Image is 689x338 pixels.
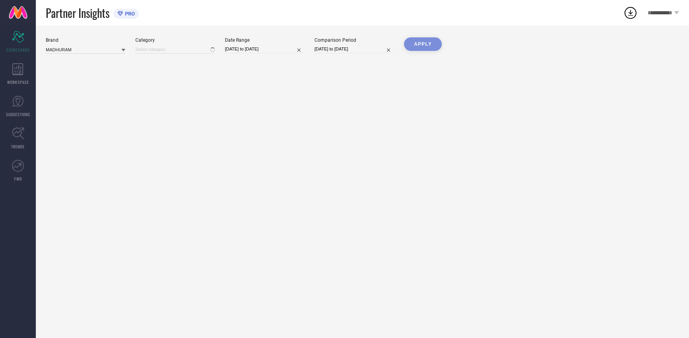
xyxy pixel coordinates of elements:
div: Comparison Period [314,37,394,43]
span: FWD [14,176,22,182]
span: Partner Insights [46,5,109,21]
div: Brand [46,37,125,43]
div: Category [135,37,215,43]
div: Open download list [623,6,638,20]
span: PRO [123,11,135,17]
span: SCORECARDS [6,47,30,53]
input: Select date range [225,45,304,53]
span: SUGGESTIONS [6,111,30,117]
input: Select comparison period [314,45,394,53]
span: WORKSPACE [7,79,29,85]
span: TRENDS [11,144,25,150]
div: Date Range [225,37,304,43]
